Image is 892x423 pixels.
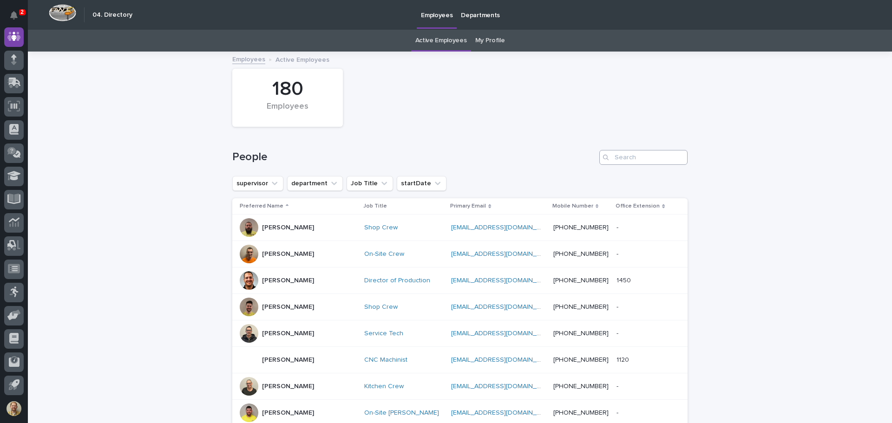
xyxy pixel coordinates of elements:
a: [PHONE_NUMBER] [553,251,609,257]
a: [PHONE_NUMBER] [553,410,609,416]
div: Notifications2 [12,11,24,26]
p: - [617,222,620,232]
a: CNC Machinist [364,356,407,364]
a: My Profile [475,30,505,52]
p: 1450 [617,275,633,285]
p: Mobile Number [552,201,593,211]
p: 2 [20,9,24,15]
a: Shop Crew [364,224,398,232]
a: [PHONE_NUMBER] [553,357,609,363]
button: startDate [397,176,446,191]
a: Employees [232,53,265,64]
tr: [PERSON_NAME]Shop Crew [EMAIL_ADDRESS][DOMAIN_NAME] [PHONE_NUMBER]-- [232,294,688,320]
p: - [617,301,620,311]
a: [PHONE_NUMBER] [553,224,609,231]
p: [PERSON_NAME] [262,224,314,232]
a: [PHONE_NUMBER] [553,330,609,337]
a: [PHONE_NUMBER] [553,304,609,310]
a: [EMAIL_ADDRESS][DOMAIN_NAME] [451,410,556,416]
p: 1120 [617,354,631,364]
h1: People [232,150,596,164]
div: 180 [248,78,327,101]
tr: [PERSON_NAME]CNC Machinist [EMAIL_ADDRESS][DOMAIN_NAME] [PHONE_NUMBER]11201120 [232,347,688,373]
a: On-Site Crew [364,250,404,258]
a: On-Site [PERSON_NAME] [364,409,439,417]
img: Workspace Logo [49,4,76,21]
a: [EMAIL_ADDRESS][DOMAIN_NAME] [451,383,556,390]
a: Service Tech [364,330,403,338]
a: Active Employees [415,30,467,52]
a: [EMAIL_ADDRESS][DOMAIN_NAME] [451,304,556,310]
tr: [PERSON_NAME]Service Tech [EMAIL_ADDRESS][DOMAIN_NAME] [PHONE_NUMBER]-- [232,320,688,347]
p: Job Title [363,201,387,211]
p: Primary Email [450,201,486,211]
p: [PERSON_NAME] [262,250,314,258]
tr: [PERSON_NAME]Shop Crew [EMAIL_ADDRESS][DOMAIN_NAME] [PHONE_NUMBER]-- [232,215,688,241]
button: Job Title [347,176,393,191]
p: Active Employees [275,54,329,64]
a: Shop Crew [364,303,398,311]
p: Office Extension [616,201,660,211]
a: [EMAIL_ADDRESS][DOMAIN_NAME] [451,357,556,363]
p: - [617,328,620,338]
tr: [PERSON_NAME]Director of Production [EMAIL_ADDRESS][DOMAIN_NAME] [PHONE_NUMBER]14501450 [232,267,688,294]
div: Employees [248,102,327,121]
a: [EMAIL_ADDRESS][DOMAIN_NAME] [451,251,556,257]
a: Kitchen Crew [364,383,404,390]
button: Notifications [4,6,24,25]
p: [PERSON_NAME] [262,409,314,417]
p: [PERSON_NAME] [262,383,314,390]
a: [EMAIL_ADDRESS][DOMAIN_NAME] [451,224,556,231]
p: [PERSON_NAME] [262,277,314,285]
p: - [617,248,620,258]
p: Preferred Name [240,201,283,211]
p: - [617,381,620,390]
button: department [287,176,343,191]
button: users-avatar [4,399,24,418]
p: [PERSON_NAME] [262,303,314,311]
input: Search [599,150,688,165]
tr: [PERSON_NAME]Kitchen Crew [EMAIL_ADDRESS][DOMAIN_NAME] [PHONE_NUMBER]-- [232,373,688,400]
tr: [PERSON_NAME]On-Site Crew [EMAIL_ADDRESS][DOMAIN_NAME] [PHONE_NUMBER]-- [232,241,688,267]
p: [PERSON_NAME] [262,356,314,364]
p: - [617,407,620,417]
a: [PHONE_NUMBER] [553,277,609,284]
h2: 04. Directory [92,11,132,19]
button: supervisor [232,176,283,191]
a: [EMAIL_ADDRESS][DOMAIN_NAME] [451,330,556,337]
a: Director of Production [364,277,430,285]
a: [EMAIL_ADDRESS][DOMAIN_NAME] [451,277,556,284]
p: [PERSON_NAME] [262,330,314,338]
a: [PHONE_NUMBER] [553,383,609,390]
